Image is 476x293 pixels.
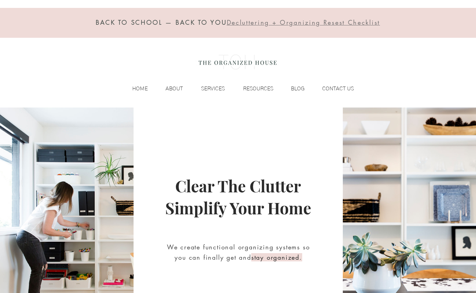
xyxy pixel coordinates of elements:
[227,18,380,26] span: Decluttering + Organizing Resest Checklist
[277,83,308,94] a: BLOG
[227,20,380,26] a: Decluttering + Organizing Resest Checklist
[186,83,228,94] a: SERVICES
[165,175,311,218] span: Clear The Clutter Simplify Your Home
[240,83,277,94] p: RESOURCES
[251,253,299,261] span: stay organized
[287,83,308,94] p: BLOG
[308,83,357,94] a: CONTACT US
[129,83,151,94] p: HOME
[167,243,310,261] span: We create functional organizing systems so you can finally get and
[162,83,186,94] p: ABOUT
[195,48,280,76] img: the organized house
[151,83,186,94] a: ABOUT
[228,83,277,94] a: RESOURCES
[118,83,357,94] nav: Site
[118,83,151,94] a: HOME
[198,83,228,94] p: SERVICES
[299,253,302,261] span: .
[319,83,357,94] p: CONTACT US
[96,18,227,26] span: BACK TO SCHOOL — BACK TO YOU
